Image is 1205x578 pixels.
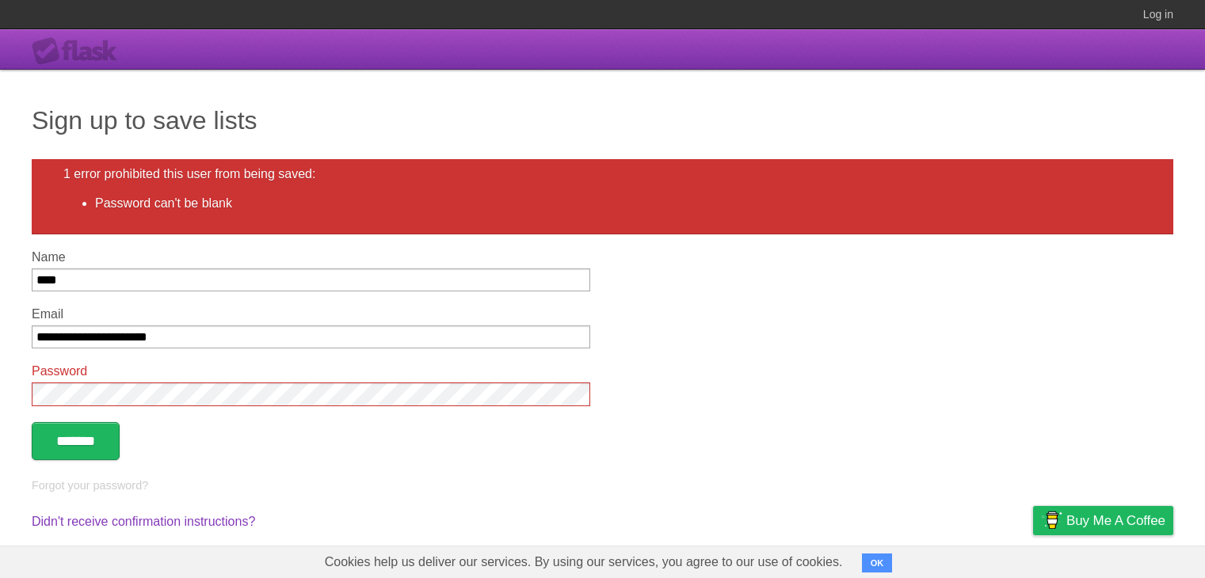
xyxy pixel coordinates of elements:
[1041,507,1062,534] img: Buy me a coffee
[1033,506,1173,535] a: Buy me a coffee
[32,37,127,66] div: Flask
[309,546,859,578] span: Cookies help us deliver our services. By using our services, you agree to our use of cookies.
[32,364,590,378] label: Password
[1066,507,1165,534] span: Buy me a coffee
[32,515,255,528] a: Didn't receive confirmation instructions?
[95,194,1142,213] li: Password can't be blank
[32,101,1173,139] h1: Sign up to save lists
[32,250,590,264] label: Name
[32,479,148,492] a: Forgot your password?
[32,307,590,321] label: Email
[63,167,1142,181] h2: 1 error prohibited this user from being saved:
[862,553,893,572] button: OK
